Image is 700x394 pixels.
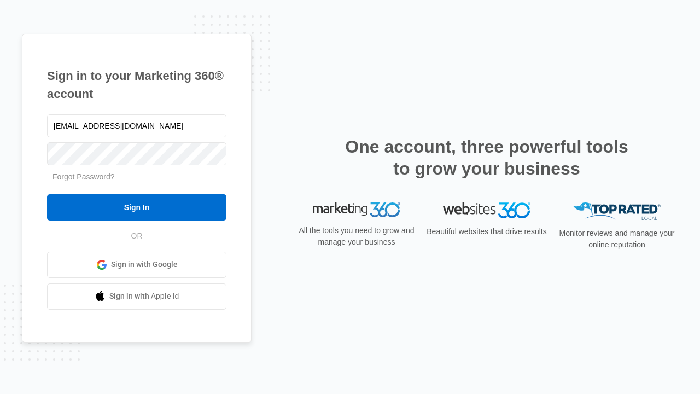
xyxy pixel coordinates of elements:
[47,252,226,278] a: Sign in with Google
[295,225,418,248] p: All the tools you need to grow and manage your business
[313,202,400,218] img: Marketing 360
[124,230,150,242] span: OR
[47,194,226,221] input: Sign In
[556,228,678,251] p: Monitor reviews and manage your online reputation
[425,226,548,237] p: Beautiful websites that drive results
[342,136,632,179] h2: One account, three powerful tools to grow your business
[109,291,179,302] span: Sign in with Apple Id
[573,202,661,221] img: Top Rated Local
[111,259,178,270] span: Sign in with Google
[47,67,226,103] h1: Sign in to your Marketing 360® account
[52,172,115,181] a: Forgot Password?
[47,114,226,137] input: Email
[47,283,226,310] a: Sign in with Apple Id
[443,202,530,218] img: Websites 360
